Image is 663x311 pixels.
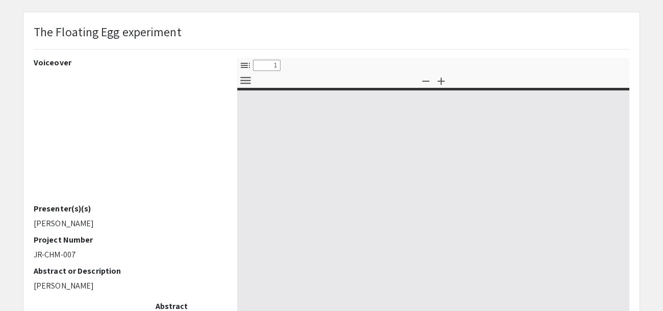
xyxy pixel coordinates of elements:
[34,204,222,213] h2: Presenter(s)(s)
[417,73,435,88] button: Zoom Out
[34,280,222,292] p: [PERSON_NAME]
[237,73,254,88] button: Tools
[237,58,254,73] button: Toggle Sidebar
[34,249,222,261] p: JR-CHM-007
[34,22,182,41] p: The Floating Egg experiment
[34,235,222,245] h2: Project Number
[432,73,450,88] button: Zoom In
[253,60,280,71] input: Page
[34,58,222,67] h2: Voiceover
[34,266,222,276] h2: Abstract or Description
[34,218,222,230] p: [PERSON_NAME]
